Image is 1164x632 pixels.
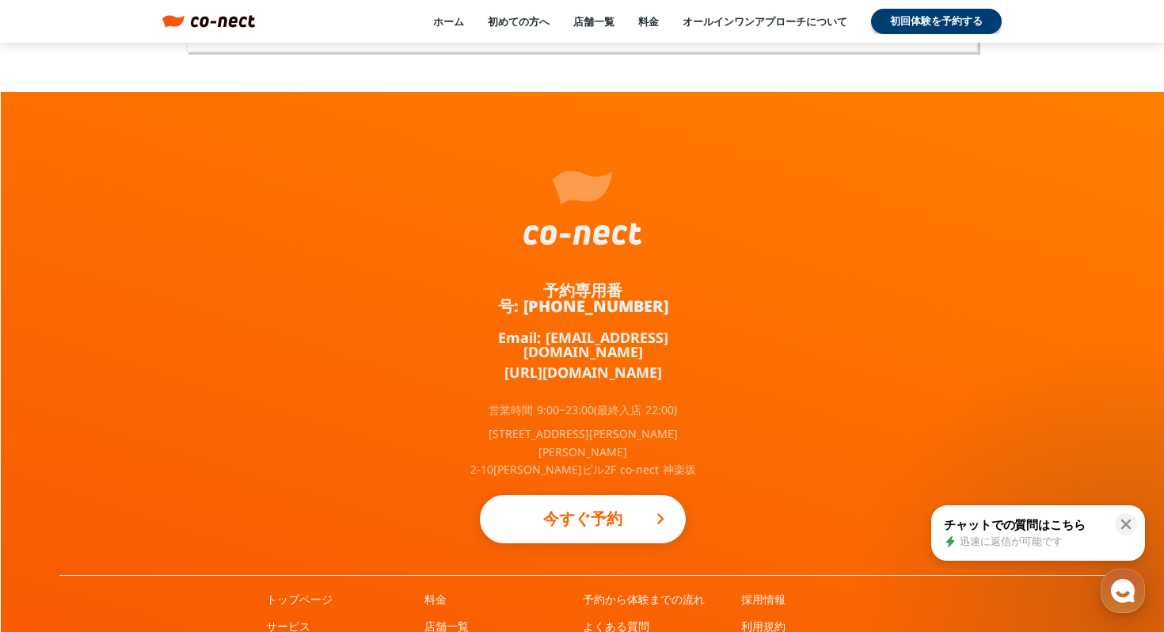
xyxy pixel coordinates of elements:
[135,525,173,538] span: チャット
[638,14,659,29] a: 料金
[40,524,69,537] span: ホーム
[741,592,786,607] a: 採用情報
[489,405,677,416] p: 営業時間 9:00~23:00(最終入店 22:00)
[433,14,464,29] a: ホーム
[871,9,1002,34] a: 初回体験を予約する
[464,283,702,314] a: 予約専用番号: [PHONE_NUMBER]
[504,365,662,379] a: [URL][DOMAIN_NAME]
[105,501,204,540] a: チャット
[583,592,705,607] a: 予約から体験までの流れ
[480,495,686,543] a: 今すぐ予約keyboard_arrow_right
[266,592,333,607] a: トップページ
[464,330,702,359] a: Email: [EMAIL_ADDRESS][DOMAIN_NAME]
[5,501,105,540] a: ホーム
[651,509,670,528] i: keyboard_arrow_right
[204,501,304,540] a: 設定
[488,14,550,29] a: 初めての方へ
[573,14,614,29] a: 店舗一覧
[245,524,264,537] span: 設定
[424,592,447,607] a: 料金
[464,425,702,478] p: [STREET_ADDRESS][PERSON_NAME][PERSON_NAME] 2-10[PERSON_NAME]ビル2F co-nect 神楽坂
[683,14,847,29] a: オールインワンアプローチについて
[512,501,654,536] p: 今すぐ予約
